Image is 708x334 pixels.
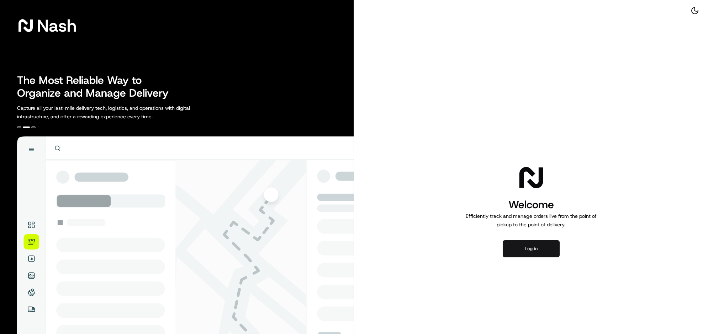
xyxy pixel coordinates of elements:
p: Capture all your last-mile delivery tech, logistics, and operations with digital infrastructure, ... [17,104,222,121]
h1: Welcome [463,198,599,212]
button: Log in [503,240,560,257]
p: Efficiently track and manage orders live from the point of pickup to the point of delivery. [463,212,599,229]
span: Nash [37,18,76,33]
h2: The Most Reliable Way to Organize and Manage Delivery [17,74,176,99]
